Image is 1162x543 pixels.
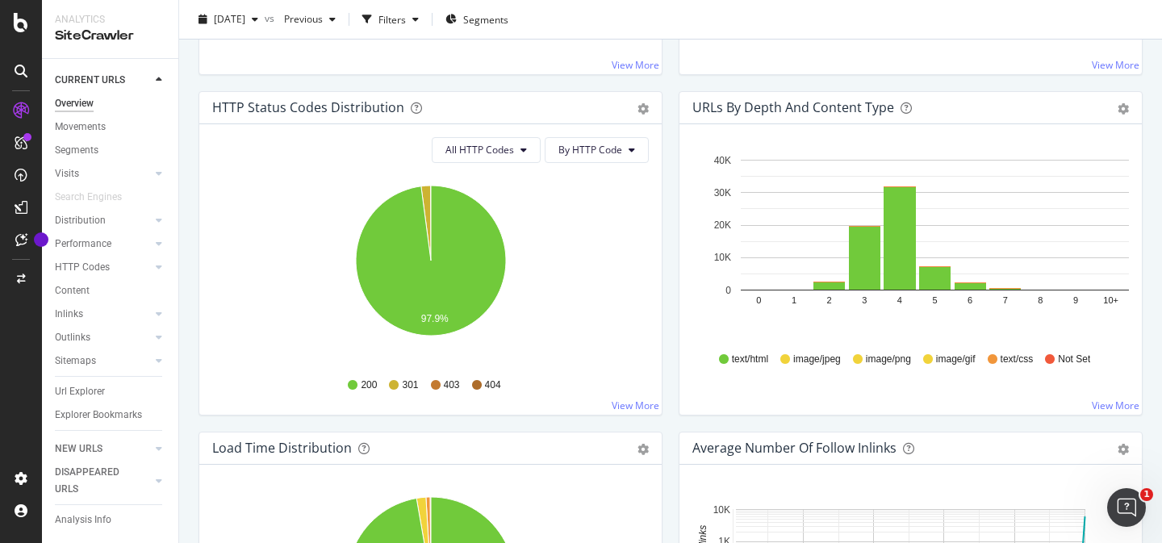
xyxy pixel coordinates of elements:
[55,142,167,159] a: Segments
[55,259,151,276] a: HTTP Codes
[55,189,122,206] div: Search Engines
[936,353,976,366] span: image/gif
[55,464,136,498] div: DISAPPEARED URLS
[55,407,142,424] div: Explorer Bookmarks
[356,6,425,32] button: Filters
[55,441,151,457] a: NEW URLS
[278,6,342,32] button: Previous
[932,295,937,305] text: 5
[361,378,377,392] span: 200
[55,353,151,370] a: Sitemaps
[732,353,768,366] span: text/html
[432,137,541,163] button: All HTTP Codes
[55,441,102,457] div: NEW URLS
[445,143,514,157] span: All HTTP Codes
[692,440,897,456] div: Average Number of Follow Inlinks
[55,329,151,346] a: Outlinks
[214,12,245,26] span: 2025 Sep. 15th
[1118,444,1129,455] div: gear
[1118,103,1129,115] div: gear
[192,6,265,32] button: [DATE]
[55,282,167,299] a: Content
[212,176,649,363] svg: A chart.
[713,504,730,516] text: 10K
[692,150,1129,337] svg: A chart.
[55,407,167,424] a: Explorer Bookmarks
[793,353,841,366] span: image/jpeg
[212,440,352,456] div: Load Time Distribution
[968,295,972,305] text: 6
[1058,353,1090,366] span: Not Set
[55,329,90,346] div: Outlinks
[1001,353,1034,366] span: text/css
[1003,295,1008,305] text: 7
[55,165,151,182] a: Visits
[402,378,418,392] span: 301
[55,72,125,89] div: CURRENT URLS
[439,6,515,32] button: Segments
[692,99,894,115] div: URLs by Depth and Content Type
[212,99,404,115] div: HTTP Status Codes Distribution
[1103,295,1118,305] text: 10+
[637,444,649,455] div: gear
[55,383,167,400] a: Url Explorer
[55,72,151,89] a: CURRENT URLS
[714,187,731,198] text: 30K
[55,212,106,229] div: Distribution
[55,142,98,159] div: Segments
[55,282,90,299] div: Content
[792,295,796,305] text: 1
[463,12,508,26] span: Segments
[55,383,105,400] div: Url Explorer
[545,137,649,163] button: By HTTP Code
[866,353,911,366] span: image/png
[1073,295,1078,305] text: 9
[421,313,449,324] text: 97.9%
[1038,295,1043,305] text: 8
[278,12,323,26] span: Previous
[55,464,151,498] a: DISAPPEARED URLS
[55,95,167,112] a: Overview
[265,10,278,24] span: vs
[444,378,460,392] span: 403
[714,219,731,231] text: 20K
[55,236,151,253] a: Performance
[55,212,151,229] a: Distribution
[55,27,165,45] div: SiteCrawler
[1092,399,1139,412] a: View More
[55,165,79,182] div: Visits
[55,512,167,528] a: Analysis Info
[55,236,111,253] div: Performance
[827,295,832,305] text: 2
[756,295,761,305] text: 0
[55,306,83,323] div: Inlinks
[55,119,167,136] a: Movements
[612,399,659,412] a: View More
[637,103,649,115] div: gear
[714,252,731,263] text: 10K
[55,512,111,528] div: Analysis Info
[378,12,406,26] div: Filters
[714,155,731,166] text: 40K
[862,295,867,305] text: 3
[34,232,48,247] div: Tooltip anchor
[1140,488,1153,501] span: 1
[55,13,165,27] div: Analytics
[558,143,622,157] span: By HTTP Code
[485,378,501,392] span: 404
[55,95,94,112] div: Overview
[612,58,659,72] a: View More
[897,295,902,305] text: 4
[55,119,106,136] div: Movements
[1107,488,1146,527] iframe: Intercom live chat
[725,285,731,296] text: 0
[55,353,96,370] div: Sitemaps
[55,306,151,323] a: Inlinks
[1092,58,1139,72] a: View More
[55,189,138,206] a: Search Engines
[55,259,110,276] div: HTTP Codes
